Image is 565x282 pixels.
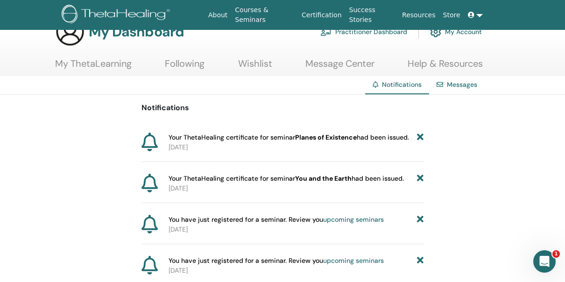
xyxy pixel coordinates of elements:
h3: My Dashboard [89,23,184,40]
span: You have just registered for a seminar. Review you [169,215,384,225]
span: You have just registered for a seminar. Review you [169,256,384,266]
span: Your ThetaHealing certificate for seminar had been issued. [169,174,404,183]
span: 1 [552,250,560,258]
a: Practitioner Dashboard [320,21,407,42]
a: Resources [398,7,439,24]
a: Courses & Seminars [231,1,298,28]
iframe: Intercom live chat [533,250,556,273]
a: upcoming seminars [323,215,384,224]
a: My ThetaLearning [55,58,132,76]
p: Notifications [141,102,424,113]
b: Planes of Existence [295,133,357,141]
a: Certification [298,7,345,24]
img: cog.svg [430,24,441,40]
span: Notifications [382,80,422,89]
a: Messages [447,80,477,89]
a: About [205,7,231,24]
a: Following [165,58,205,76]
p: [DATE] [169,266,424,275]
span: Your ThetaHealing certificate for seminar had been issued. [169,133,409,142]
img: chalkboard-teacher.svg [320,28,332,36]
b: You and the Earth [295,174,352,183]
a: Wishlist [238,58,272,76]
a: Success Stories [346,1,399,28]
p: [DATE] [169,183,424,193]
img: logo.png [62,5,173,26]
img: generic-user-icon.jpg [55,17,85,47]
p: [DATE] [169,142,424,152]
a: Message Center [305,58,374,76]
a: Store [439,7,464,24]
a: upcoming seminars [323,256,384,265]
a: Help & Resources [408,58,483,76]
a: My Account [430,21,482,42]
p: [DATE] [169,225,424,234]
